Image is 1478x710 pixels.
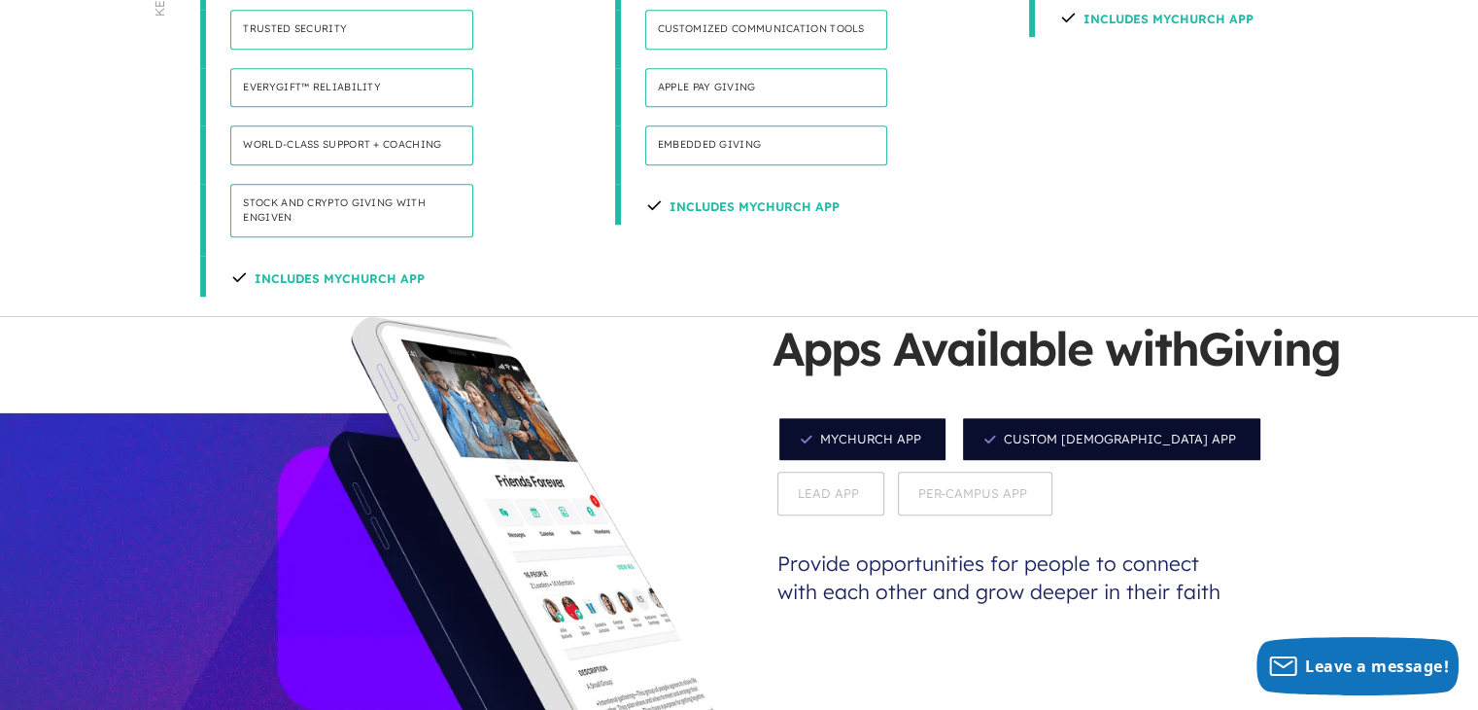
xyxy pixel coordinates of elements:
h5: Apps Available with [773,316,1356,410]
span: Per-Campus App [898,472,1052,515]
h4: Apple Pay Giving [645,68,888,108]
span: Leave a message! [1305,656,1449,677]
h4: World-class support + coaching [230,125,473,165]
h4: Stock and Crypto Giving with Engiven [230,184,473,237]
span: Custom [DEMOGRAPHIC_DATA] App [961,416,1262,462]
h4: Customized communication tools [645,10,888,50]
h4: Trusted security [230,10,473,50]
h4: Includes Mychurch App [645,184,840,225]
button: Leave a message! [1256,637,1459,695]
span: Giving [1198,319,1340,377]
span: Lead App [777,472,884,515]
h4: Includes MyChurch App [230,256,425,297]
h4: Everygift™ Reliability [230,68,473,108]
p: Provide opportunities for people to connect with each other and grow deeper in their faith [773,520,1239,635]
h4: Embedded Giving [645,125,888,165]
span: MyChurch App [777,416,947,462]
